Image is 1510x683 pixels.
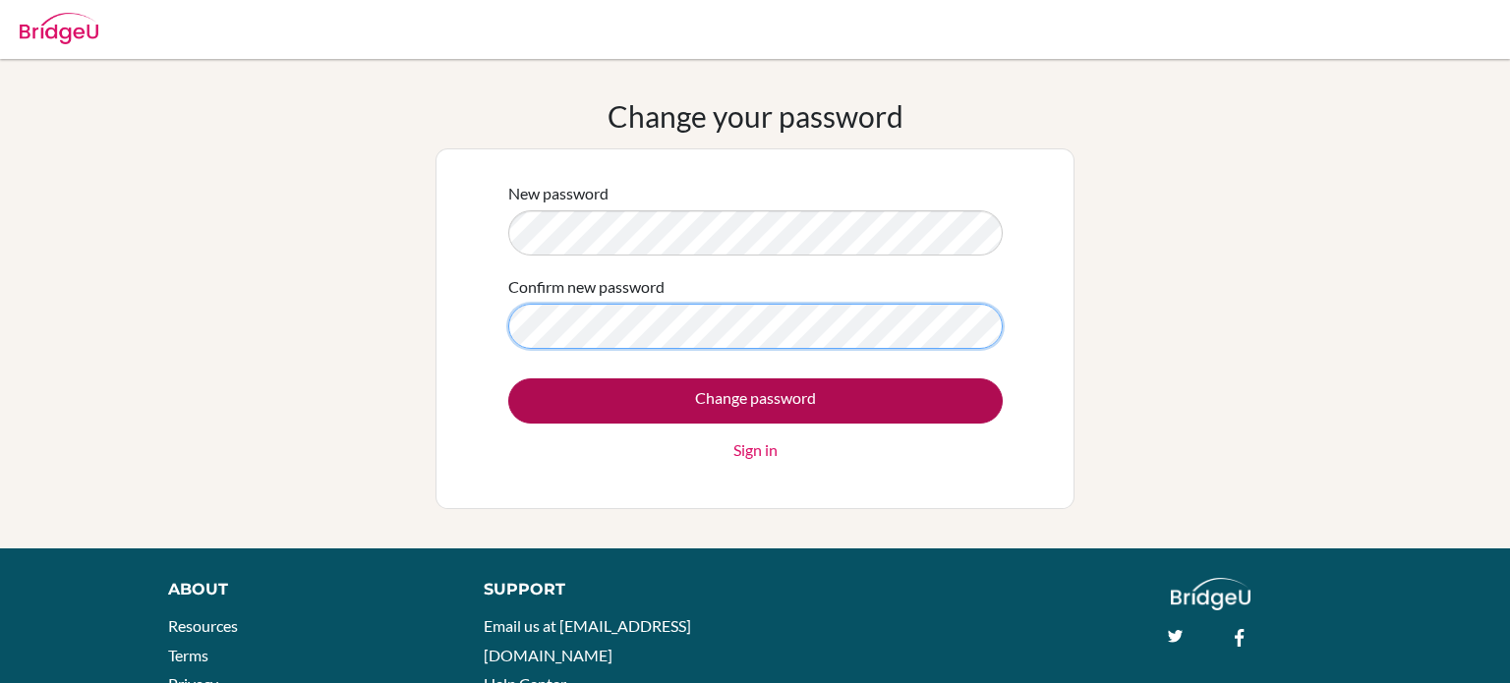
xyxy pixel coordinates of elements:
[484,616,691,664] a: Email us at [EMAIL_ADDRESS][DOMAIN_NAME]
[608,98,903,134] h1: Change your password
[168,616,238,635] a: Resources
[168,578,439,601] div: About
[168,646,208,664] a: Terms
[20,13,98,44] img: Bridge-U
[733,438,778,462] a: Sign in
[508,182,609,205] label: New password
[1171,578,1250,610] img: logo_white@2x-f4f0deed5e89b7ecb1c2cc34c3e3d731f90f0f143d5ea2071677605dd97b5244.png
[484,578,734,601] div: Support
[508,275,665,299] label: Confirm new password
[508,378,1003,424] input: Change password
